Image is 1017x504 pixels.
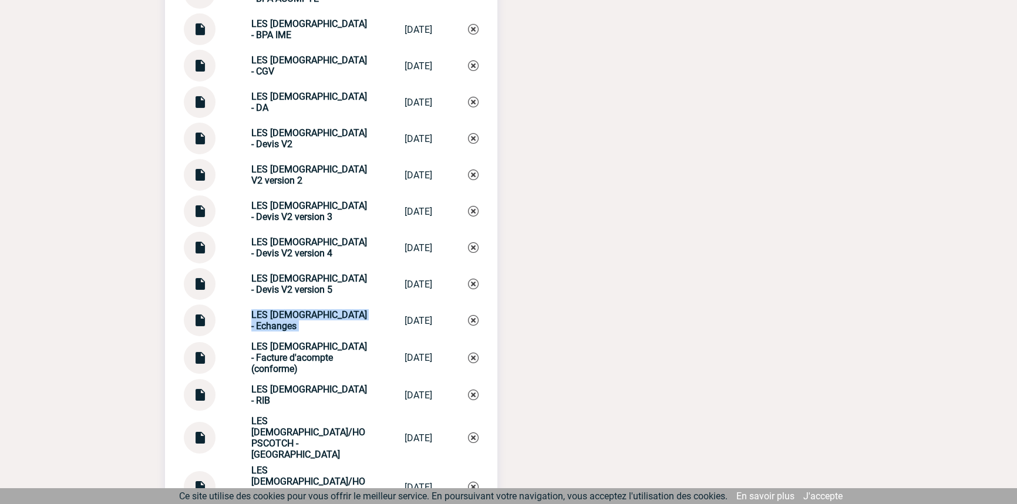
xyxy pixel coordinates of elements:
strong: LES [DEMOGRAPHIC_DATA] - Devis V2 version 4 [251,236,367,259]
div: [DATE] [405,242,432,253]
div: [DATE] [405,133,432,144]
div: [DATE] [405,432,432,444]
strong: LES [DEMOGRAPHIC_DATA] - Devis V2 [251,127,367,150]
img: Supprimer [468,24,479,35]
strong: LES [DEMOGRAPHIC_DATA] - Facture d'acompte (conforme) [251,341,367,374]
strong: LES [DEMOGRAPHIC_DATA] - RIB [251,384,367,406]
a: En savoir plus [736,491,794,502]
strong: LES [DEMOGRAPHIC_DATA] - CGV [251,55,367,77]
strong: LES [DEMOGRAPHIC_DATA] - DA [251,91,367,113]
div: [DATE] [405,315,432,326]
img: Supprimer [468,390,479,400]
img: Supprimer [468,170,479,180]
img: Supprimer [468,206,479,217]
strong: LES [DEMOGRAPHIC_DATA] - BPA IME [251,18,367,40]
strong: LES [DEMOGRAPHIC_DATA] V2 version 2 [251,164,367,186]
div: [DATE] [405,390,432,401]
strong: LES [DEMOGRAPHIC_DATA] - Devis V2 version 5 [251,273,367,295]
div: [DATE] [405,482,432,493]
strong: LES [DEMOGRAPHIC_DATA]/HOPSCOTCH - [GEOGRAPHIC_DATA] [251,415,365,460]
img: Supprimer [468,133,479,144]
img: Supprimer [468,482,479,492]
div: [DATE] [405,352,432,363]
img: Supprimer [468,432,479,443]
strong: LES [DEMOGRAPHIC_DATA] - Devis V2 version 3 [251,200,367,222]
div: [DATE] [405,24,432,35]
img: Supprimer [468,60,479,71]
img: Supprimer [468,97,479,107]
div: [DATE] [405,279,432,290]
strong: LES [DEMOGRAPHIC_DATA] - Echanges [251,309,367,332]
div: [DATE] [405,206,432,217]
div: [DATE] [405,60,432,72]
div: [DATE] [405,170,432,181]
img: Supprimer [468,242,479,253]
img: Supprimer [468,315,479,326]
img: Supprimer [468,353,479,363]
span: Ce site utilise des cookies pour vous offrir le meilleur service. En poursuivant votre navigation... [179,491,728,502]
div: [DATE] [405,97,432,108]
a: J'accepte [803,491,843,502]
img: Supprimer [468,279,479,289]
